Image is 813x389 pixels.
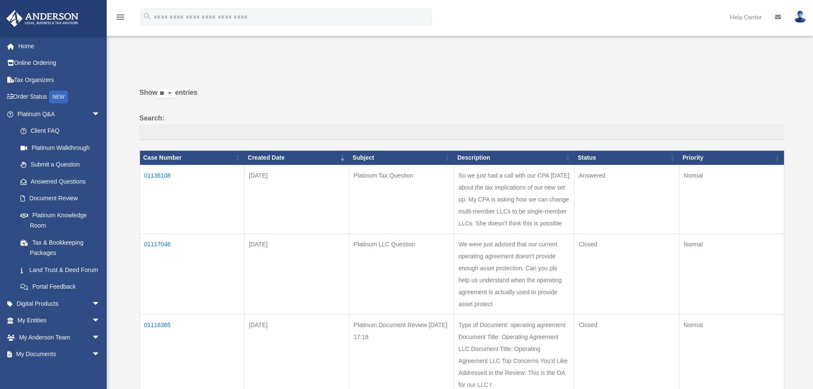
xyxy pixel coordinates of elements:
[92,312,109,330] span: arrow_drop_down
[12,278,109,295] a: Portal Feedback
[6,329,113,346] a: My Anderson Teamarrow_drop_down
[140,124,784,140] input: Search:
[12,156,109,173] a: Submit a Question
[92,329,109,346] span: arrow_drop_down
[679,234,784,314] td: Normal
[140,112,784,140] label: Search:
[12,234,109,261] a: Tax & Bookkeeping Packages
[454,234,574,314] td: We were just advised that our current operating agreement doesn't provide enough asset protection...
[349,234,454,314] td: Platinum LLC Question
[143,12,152,21] i: search
[12,207,109,234] a: Platinum Knowledge Room
[115,15,125,22] a: menu
[140,151,245,165] th: Case Number: activate to sort column ascending
[4,10,81,27] img: Anderson Advisors Platinum Portal
[12,139,109,156] a: Platinum Walkthrough
[92,295,109,313] span: arrow_drop_down
[349,165,454,234] td: Platinum Tax Question
[12,173,105,190] a: Answered Questions
[574,165,679,234] td: Answered
[140,87,784,107] label: Show entries
[6,71,113,88] a: Tax Organizers
[574,234,679,314] td: Closed
[140,234,245,314] td: 01117046
[679,165,784,234] td: Normal
[6,38,113,55] a: Home
[454,165,574,234] td: So we just had a call with our CPA [DATE] about the tax implications of our new set up. My CPA is...
[454,151,574,165] th: Description: activate to sort column ascending
[6,346,113,363] a: My Documentsarrow_drop_down
[679,151,784,165] th: Priority: activate to sort column ascending
[92,105,109,123] span: arrow_drop_down
[6,55,113,72] a: Online Ordering
[6,295,113,312] a: Digital Productsarrow_drop_down
[794,11,807,23] img: User Pic
[140,165,245,234] td: 01136108
[12,190,109,207] a: Document Review
[157,89,175,99] select: Showentries
[115,12,125,22] i: menu
[245,151,350,165] th: Created Date: activate to sort column ascending
[12,261,109,278] a: Land Trust & Deed Forum
[245,234,350,314] td: [DATE]
[245,165,350,234] td: [DATE]
[12,123,109,140] a: Client FAQ
[574,151,679,165] th: Status: activate to sort column ascending
[49,91,68,103] div: NEW
[6,105,109,123] a: Platinum Q&Aarrow_drop_down
[92,346,109,363] span: arrow_drop_down
[6,88,113,106] a: Order StatusNEW
[6,312,113,329] a: My Entitiesarrow_drop_down
[349,151,454,165] th: Subject: activate to sort column ascending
